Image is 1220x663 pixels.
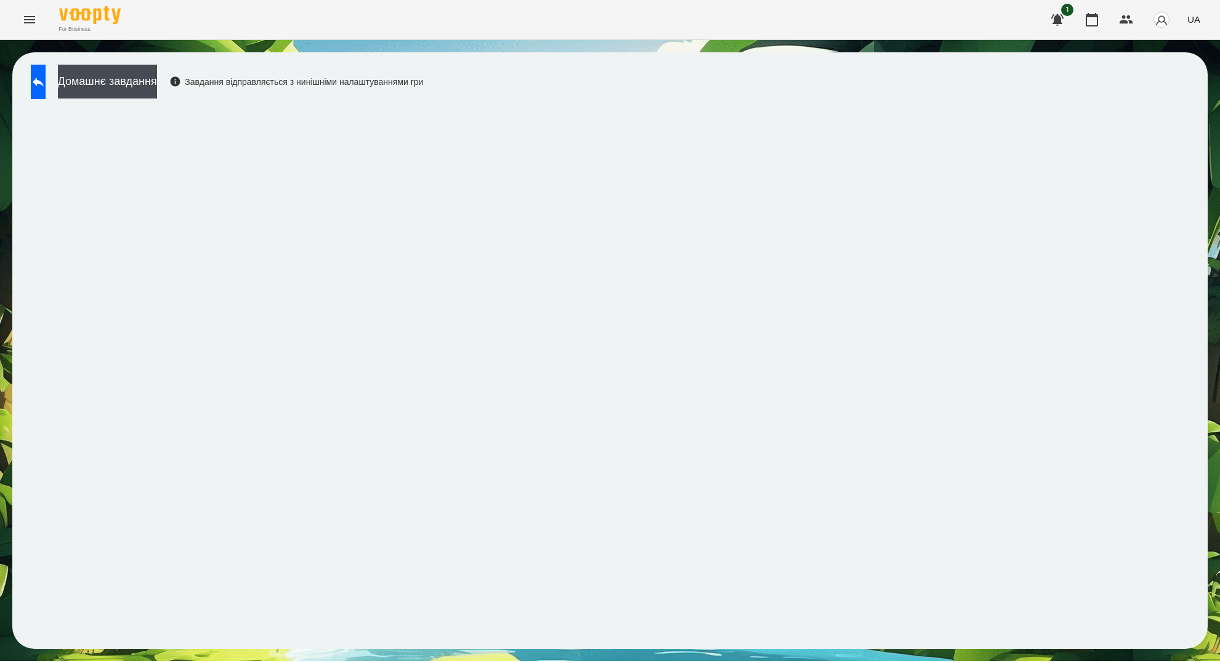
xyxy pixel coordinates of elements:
[169,76,424,88] div: Завдання відправляється з нинішніми налаштуваннями гри
[1061,4,1073,16] span: 1
[59,6,121,24] img: Voopty Logo
[59,25,121,33] span: For Business
[15,5,44,34] button: Menu
[1153,11,1170,28] img: avatar_s.png
[58,65,157,98] button: Домашнє завдання
[1187,13,1200,26] span: UA
[1182,8,1205,31] button: UA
